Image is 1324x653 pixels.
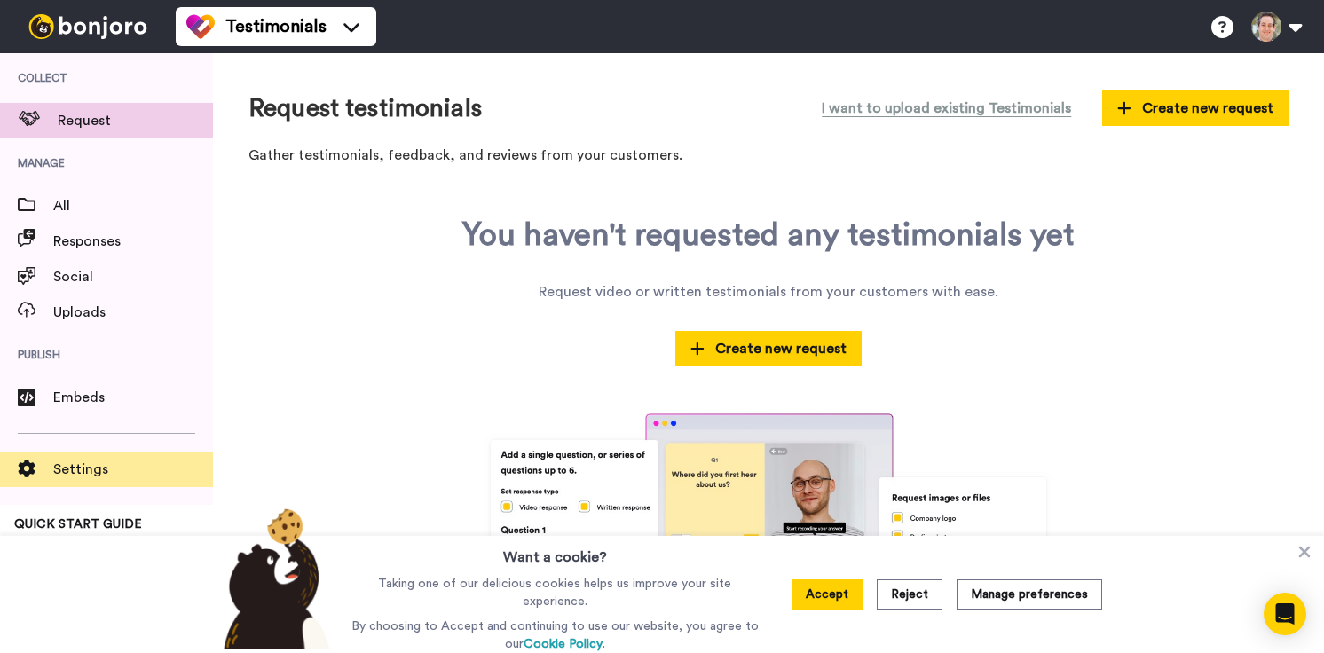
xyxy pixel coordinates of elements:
[53,266,213,287] span: Social
[248,95,482,122] h1: Request testimonials
[877,579,942,610] button: Reject
[347,618,763,653] p: By choosing to Accept and continuing to use our website, you agree to our .
[58,110,213,131] span: Request
[1117,98,1273,119] span: Create new request
[53,195,213,216] span: All
[503,536,607,568] h3: Want a cookie?
[186,12,215,41] img: tm-color.svg
[21,14,154,39] img: bj-logo-header-white.svg
[53,459,213,480] span: Settings
[1264,593,1306,635] div: Open Intercom Messenger
[347,575,763,610] p: Taking one of our delicious cookies helps us improve your site experience.
[675,331,862,366] button: Create new request
[225,14,327,39] span: Testimonials
[462,217,1075,253] div: You haven't requested any testimonials yet
[53,387,213,408] span: Embeds
[690,338,847,359] span: Create new request
[539,281,998,303] div: Request video or written testimonials from your customers with ease.
[1102,90,1289,126] button: Create new request
[53,231,213,252] span: Responses
[792,579,863,610] button: Accept
[808,89,1084,128] button: I want to upload existing Testimonials
[957,579,1102,610] button: Manage preferences
[248,146,1289,166] p: Gather testimonials, feedback, and reviews from your customers.
[53,302,213,323] span: Uploads
[822,98,1071,119] span: I want to upload existing Testimonials
[14,518,142,531] span: QUICK START GUIDE
[208,507,339,649] img: bear-with-cookie.png
[524,638,603,650] a: Cookie Policy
